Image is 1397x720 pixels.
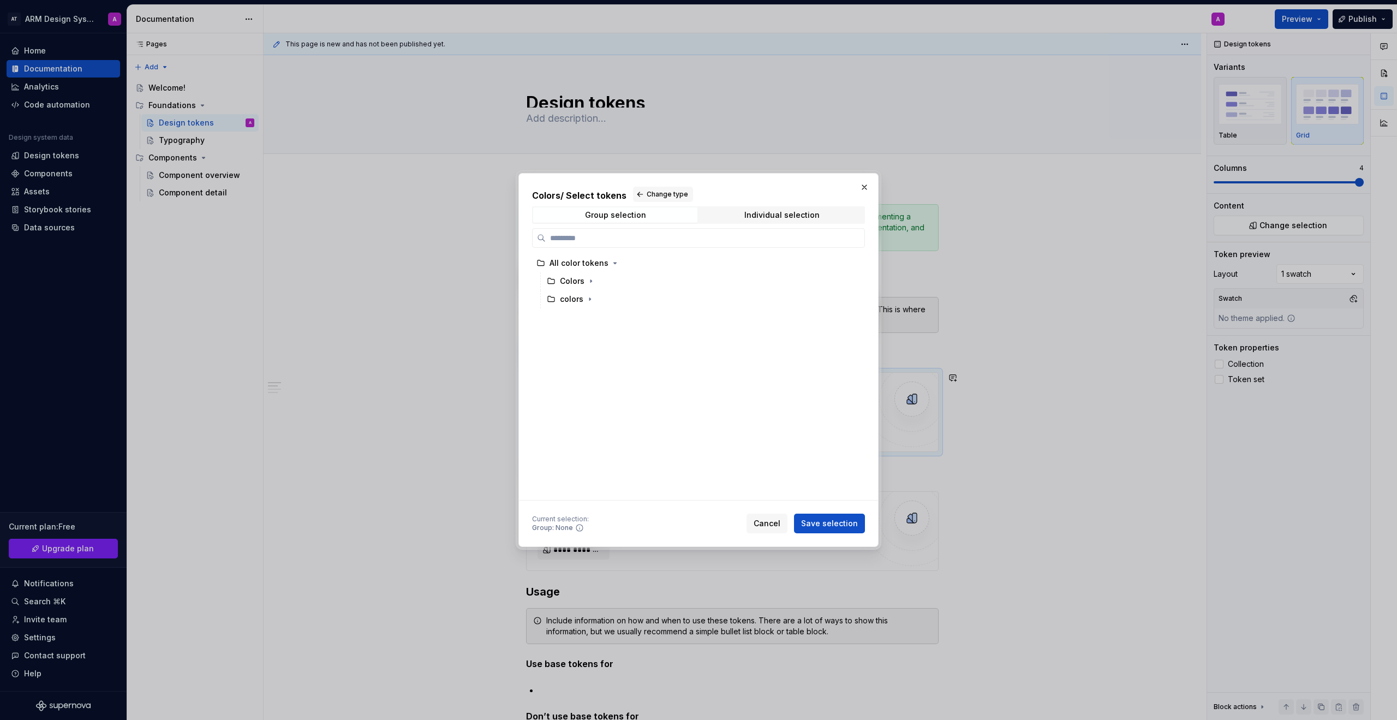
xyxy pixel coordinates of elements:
[532,523,573,532] div: Group: None
[585,211,646,219] div: Group selection
[754,518,780,529] span: Cancel
[647,190,688,199] span: Change type
[794,514,865,533] button: Save selection
[532,515,589,523] div: Current selection :
[633,187,693,202] button: Change type
[550,258,608,269] div: All color tokens
[744,211,820,219] div: Individual selection
[560,276,584,287] div: Colors
[532,187,865,202] h2: Colors / Select tokens
[801,518,858,529] span: Save selection
[747,514,787,533] button: Cancel
[560,294,583,305] div: colors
